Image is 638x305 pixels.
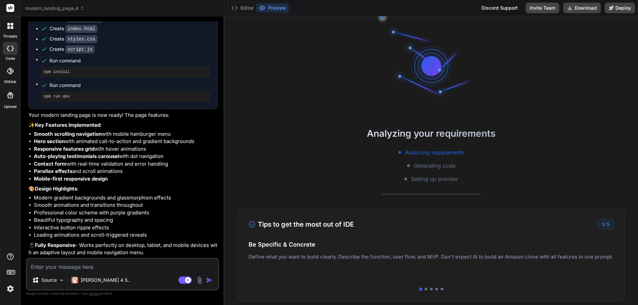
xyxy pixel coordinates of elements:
span: 1 [602,221,604,227]
h2: Analyzing your requirements [224,126,638,140]
li: Interactive button ripple effects [34,224,218,232]
label: threads [3,34,17,39]
strong: Key Features Implemented [35,122,100,128]
img: icon [206,277,213,283]
li: with hover animations [34,145,218,153]
h4: Be Specific & Concrete [249,240,614,249]
pre: npm run dev [44,94,208,99]
li: Modern gradient backgrounds and glassmorphism effects [34,194,218,202]
span: privacy [89,291,101,295]
p: 📱 - Works perfectly on desktop, tablet, and mobile devices with an adaptive layout and mobile nav... [29,242,218,257]
li: Beautiful typography and spacing [34,216,218,224]
pre: npm install [44,69,208,75]
h3: Tips to get the most out of IDE [249,219,354,229]
code: script.js [65,45,95,53]
div: / [597,219,614,229]
button: Preview [256,3,289,13]
li: and scroll animations [34,168,218,175]
strong: Hero section [34,138,65,144]
p: Source [42,277,57,283]
strong: Smooth scrolling navigation [34,131,102,137]
strong: Parallax effects [34,168,72,174]
li: with mobile hamburger menu [34,130,218,138]
div: Create [50,36,97,42]
p: Your modern landing page is now ready! The page features: [29,112,218,119]
span: Run command [50,82,211,89]
span: Analyzing requirements [405,148,464,156]
span: Run command [50,57,211,64]
label: GitHub [4,79,16,85]
div: Create [50,15,103,22]
p: [PERSON_NAME] 4 S.. [81,277,130,283]
img: Pick Models [59,277,64,283]
span: Setting up preview [411,175,458,183]
div: Discord Support [478,3,522,13]
label: Upload [4,104,17,110]
strong: Fully Responsive [35,242,75,248]
p: ✨ : [29,121,218,129]
span: 5 [607,221,609,227]
strong: Responsive features grid [34,146,94,152]
strong: Contact form [34,161,66,167]
p: 🎨 : [29,185,218,193]
strong: Auto-playing testimonials carousel [34,153,119,159]
span: modern_landing_page_4 [25,5,84,12]
code: styles.css [65,35,97,43]
li: with animated call-to-action and gradient backgrounds [34,138,218,145]
button: Deploy [605,3,635,13]
p: Always double-check its answers. Your in Bind [26,290,219,297]
li: with real-time validation and error handling [34,160,218,168]
strong: Mobile-first responsive design [34,176,108,182]
strong: Design Highlights [35,186,77,192]
button: Editor [229,3,256,13]
img: settings [5,283,16,294]
div: Create [50,46,95,53]
li: Smooth animations and transitions throughout [34,201,218,209]
li: Loading animations and scroll-triggered reveals [34,231,218,239]
button: Download [563,3,601,13]
label: code [6,56,15,61]
span: Generating code [414,162,455,170]
img: attachment [196,276,203,284]
code: index.html [65,25,97,33]
button: Invite Team [526,3,559,13]
li: with dot navigation [34,153,218,160]
img: Claude 4 Sonnet [71,277,78,283]
div: Create [50,25,97,32]
li: Professional color scheme with purple gradients [34,209,218,217]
